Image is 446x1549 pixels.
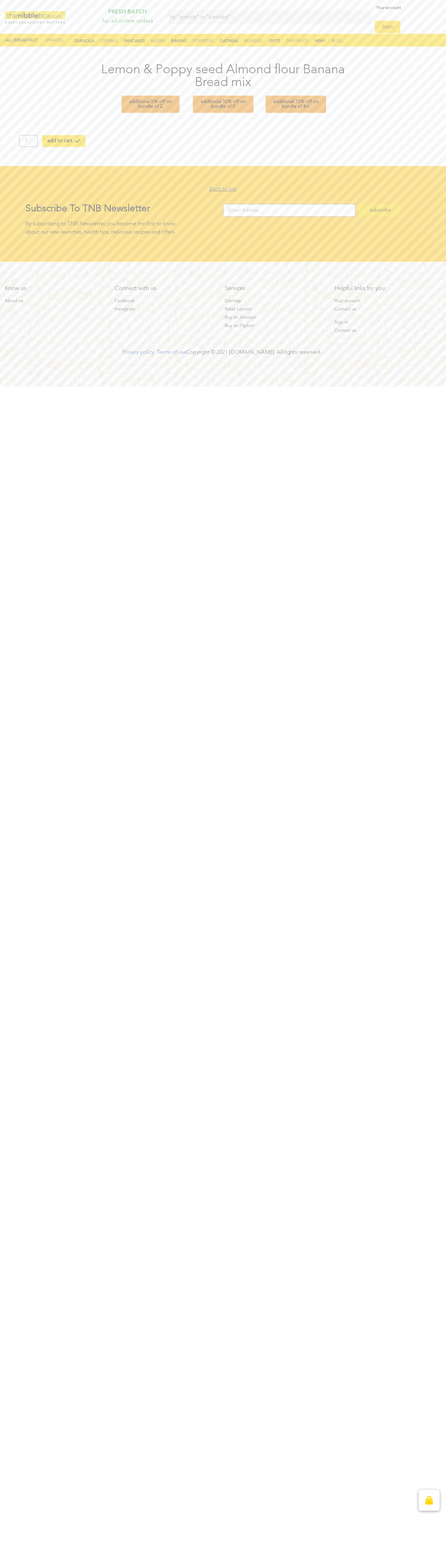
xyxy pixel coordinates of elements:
[26,204,223,214] h2: Subscribe To TNB Newsletter
[96,37,121,45] a: CEREALS
[209,186,237,192] a: Back to top
[189,37,217,45] a: PORRIDGE
[120,37,149,45] a: PANCAKES
[269,39,280,43] b: GIFTS
[225,323,325,329] a: Buy on Flipkart
[115,298,215,304] a: Facebook
[311,37,329,45] a: NEW!
[129,99,172,109] span: additional 5% off on bundle of 2
[282,37,312,45] a: DRY FRUITS
[42,135,85,147] button: Add to cart
[225,286,325,291] h4: Services
[70,37,98,45] a: GRANOLA
[334,298,435,304] a: Your account
[5,298,105,304] a: About us
[216,37,242,45] a: OATMEAL
[315,39,325,43] b: NEW!
[334,286,435,291] h4: Helpful links for you
[91,348,353,357] p: Copyright © 2021 [DOMAIN_NAME]. All rights reserved.
[44,37,66,44] a: Snacks
[201,99,246,109] span: additional 10% off on bundle of 5
[225,298,241,304] span: Sitemap
[419,1490,440,1511] a: View cart
[108,9,147,15] strong: FRESH BATCH
[223,204,356,217] input: Email Address
[147,37,169,45] a: MUESLI
[219,39,238,43] b: OATMEAL
[273,99,318,109] span: additional 15% off on bundle of 8+
[115,286,215,291] h4: Connect with us
[334,306,356,313] span: Contact us
[334,319,435,326] a: Sign in
[167,37,190,45] a: BAKING
[334,327,435,334] a: Contact us
[122,350,154,355] a: Privacy policy
[121,96,179,113] a: additional 5% off onbundle of 2
[265,37,284,45] a: GIFTS
[124,39,145,43] b: PANCAKES
[225,306,252,313] span: Retail Locator
[241,37,267,45] a: BUNDLES
[19,135,38,147] input: Product quantity
[334,298,361,304] span: Your account
[359,204,401,217] button: subscribe
[334,327,356,334] span: Contact us
[115,298,135,304] span: Facebook
[168,10,362,24] input: Search
[115,306,135,313] span: Instagram
[26,220,223,236] p: By subscribing to TNB Newsletter, you become the first to know about our new launches, health tip...
[99,64,347,89] h1: Lemon & Poppy seed Almond flour Banana Bread mix
[225,314,256,321] span: Buy on Amazon
[375,2,401,14] a: Your account
[370,208,391,213] span: subscribe
[193,96,253,113] a: additional 10% off onbundle of 5
[5,298,23,304] span: About us
[74,39,94,43] b: GRANOLA
[157,350,186,355] a: Terms of use
[334,306,435,313] a: Contact us
[115,306,215,313] a: Instagram
[328,37,347,45] a: BLOG
[266,96,326,113] a: additional 15% off onbundle of 8+
[5,286,105,291] h4: Know us
[225,323,255,329] span: Buy on Flipkart
[383,25,393,29] span: login
[5,37,38,44] a: All breakfast
[225,314,325,321] a: Buy on Amazon
[334,319,348,326] span: Sign in
[225,306,325,313] a: Retail Locator
[375,21,400,33] a: login
[171,39,186,43] b: BAKING
[5,11,65,24] img: TNB-logo
[225,298,325,304] a: Sitemap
